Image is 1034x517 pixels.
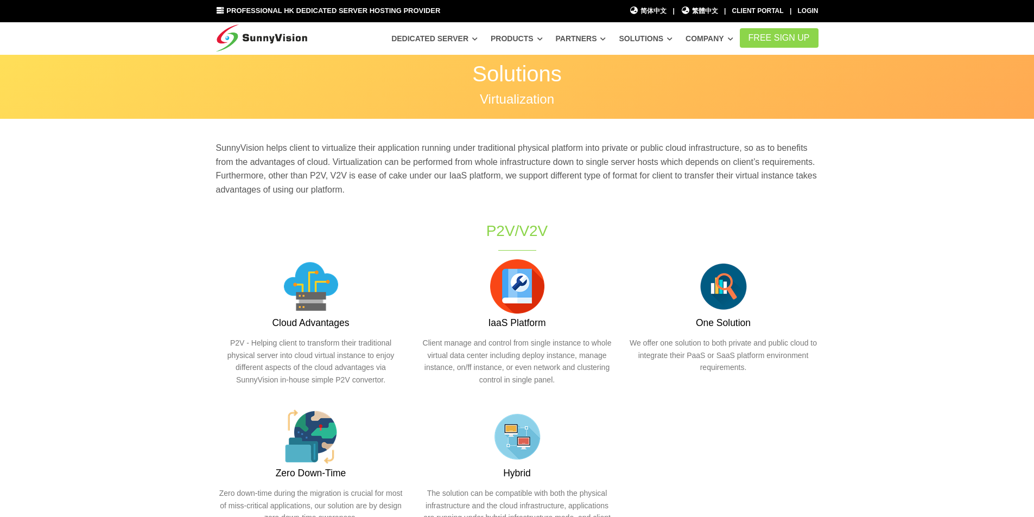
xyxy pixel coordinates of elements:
[284,410,338,464] img: 004-global.png
[216,337,406,386] p: P2V - Helping client to transform their traditional physical server into cloud virtual instance t...
[422,467,612,480] h3: Hybrid
[798,7,819,15] a: Login
[226,7,440,15] span: Professional HK Dedicated Server Hosting Provider
[619,29,673,48] a: Solutions
[790,6,791,16] li: |
[686,29,733,48] a: Company
[740,28,819,48] a: FREE Sign Up
[216,467,406,480] h3: Zero Down-Time
[629,316,819,330] h3: One Solution
[391,29,478,48] a: Dedicated Server
[422,337,612,386] p: Client manage and control from single instance to whole virtual data center including deploy inst...
[724,6,726,16] li: |
[630,6,667,16] a: 简体中文
[216,141,819,196] p: SunnyVision helps client to virtualize their application running under traditional physical platf...
[491,29,543,48] a: Products
[556,29,606,48] a: Partners
[696,259,751,314] img: flat-serach-data.png
[673,6,674,16] li: |
[490,410,544,464] img: flat-lan.png
[490,259,544,314] img: 008-instructions.png
[216,93,819,106] p: Virtualization
[337,220,698,241] h1: P2V/V2V
[216,316,406,330] h3: Cloud Advantages
[732,7,784,15] a: Client Portal
[681,6,718,16] a: 繁體中文
[216,63,819,85] p: Solutions
[422,316,612,330] h3: IaaS Platform
[284,259,338,314] img: 002-server.png
[629,337,819,373] p: We offer one solution to both private and public cloud to integrate their PaaS or SaaS platform e...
